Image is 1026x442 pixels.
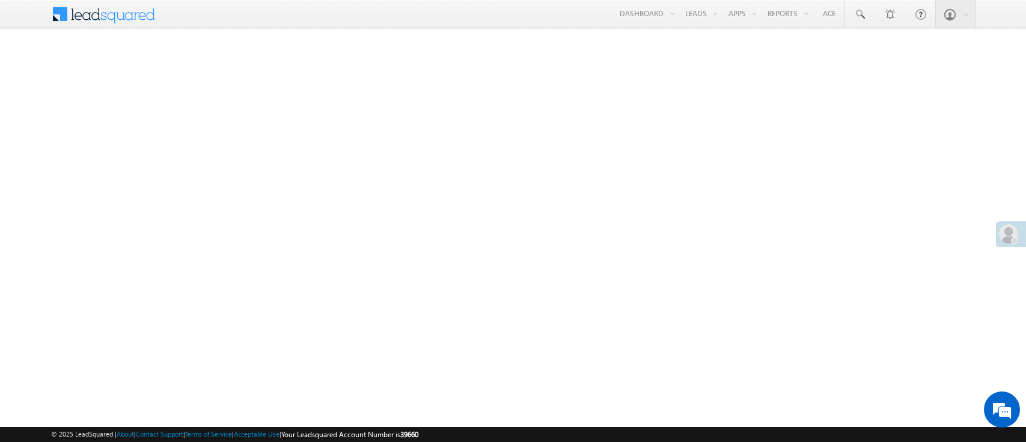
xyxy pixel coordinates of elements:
[185,430,232,438] a: Terms of Service
[136,430,183,438] a: Contact Support
[51,429,418,440] span: © 2025 LeadSquared | | | | |
[400,430,418,439] span: 39660
[281,430,418,439] span: Your Leadsquared Account Number is
[117,430,134,438] a: About
[234,430,279,438] a: Acceptable Use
